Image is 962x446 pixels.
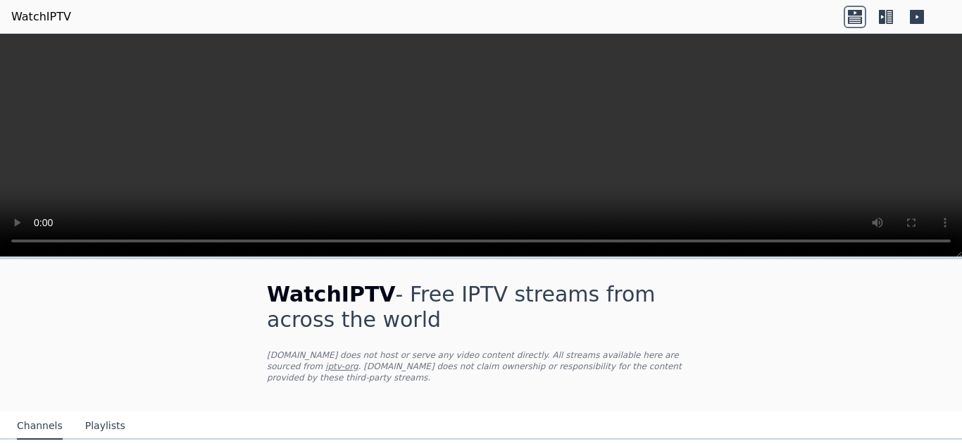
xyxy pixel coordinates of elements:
p: [DOMAIN_NAME] does not host or serve any video content directly. All streams available here are s... [267,349,695,383]
h1: - Free IPTV streams from across the world [267,282,695,333]
a: WatchIPTV [11,8,71,25]
span: WatchIPTV [267,282,396,306]
button: Channels [17,413,63,440]
a: iptv-org [325,361,358,371]
button: Playlists [85,413,125,440]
